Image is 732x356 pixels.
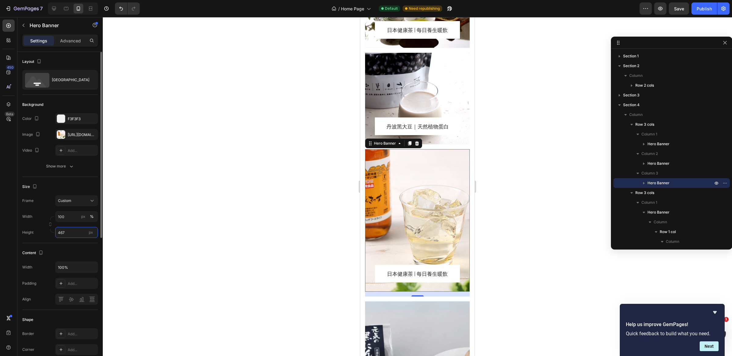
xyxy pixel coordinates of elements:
[88,213,95,220] button: px
[22,264,32,270] div: Width
[22,131,41,139] div: Image
[623,53,639,59] span: Section 1
[30,38,47,44] p: Settings
[22,102,43,107] div: Background
[635,82,654,88] span: Row 2 cols
[724,317,729,322] span: 1
[22,183,38,191] div: Size
[68,331,96,337] div: Add...
[623,102,640,108] span: Section 4
[22,115,40,123] div: Color
[81,214,85,219] div: px
[55,195,98,206] button: Custom
[641,170,658,176] span: Column 3
[648,141,669,147] span: Hero Banner
[90,214,94,219] div: %
[626,321,719,328] h2: Help us improve GemPages!
[648,160,669,167] span: Hero Banner
[409,6,440,11] span: Need republishing
[55,211,98,222] input: px%
[52,73,89,87] div: [GEOGRAPHIC_DATA]
[22,214,32,219] label: Width
[711,309,719,316] button: Hide survey
[360,17,475,356] iframe: Design area
[697,5,712,12] div: Publish
[80,213,87,220] button: %
[654,219,667,225] span: Column
[691,2,717,15] button: Publish
[40,5,43,12] p: 7
[68,116,96,122] div: F3F3F3
[22,331,34,336] div: Border
[626,331,719,336] p: Quick feedback to build what you need.
[68,148,96,153] div: Add...
[626,309,719,351] div: Help us improve GemPages!
[22,198,34,203] label: Frame
[22,146,41,155] div: Video
[68,281,96,286] div: Add...
[22,161,98,172] button: Show more
[89,230,93,235] span: px
[623,63,639,69] span: Section 2
[68,347,96,353] div: Add...
[22,58,43,66] div: Layout
[623,92,640,98] span: Section 3
[22,317,33,322] div: Shape
[674,6,684,11] span: Save
[60,38,81,44] p: Advanced
[5,112,15,117] div: Beta
[68,132,96,138] div: [URL][DOMAIN_NAME]
[22,297,31,302] div: Align
[629,73,643,79] span: Column
[341,5,364,12] span: Home Page
[22,347,34,352] div: Corner
[660,229,676,235] span: Row 1 col
[30,22,81,29] p: Hero Banner
[2,2,45,15] button: 7
[648,209,669,215] span: Hero Banner
[22,249,45,257] div: Content
[700,341,719,351] button: Next question
[666,239,679,245] span: Column
[629,112,643,118] span: Column
[641,151,658,157] span: Column 2
[46,163,74,169] div: Show more
[58,198,71,203] span: Custom
[641,200,657,206] span: Column 1
[385,6,398,11] span: Default
[338,5,340,12] span: /
[22,230,34,235] label: Height
[635,121,654,128] span: Row 3 cols
[641,131,657,137] span: Column 1
[669,2,689,15] button: Save
[56,262,98,273] input: Auto
[55,227,98,238] input: px
[6,65,15,70] div: 450
[115,2,140,15] div: Undo/Redo
[22,281,36,286] div: Padding
[648,180,669,186] span: Hero Banner
[635,190,654,196] span: Row 3 cols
